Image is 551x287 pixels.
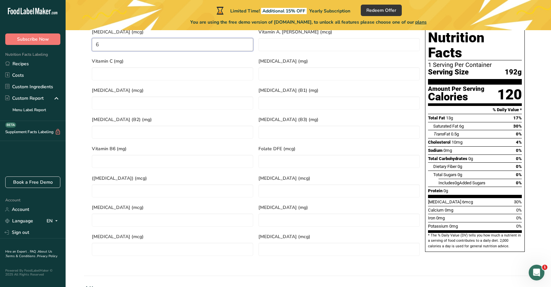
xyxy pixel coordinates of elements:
[428,233,522,249] section: * The % Daily Value (DV) tells you how much a nutrient in a serving of food contributes to a dail...
[428,199,461,204] span: [MEDICAL_DATA]
[309,8,350,14] span: Yearly Subscription
[5,176,60,188] a: Book a Free Demo
[428,148,442,153] span: Sodium
[415,19,427,25] span: plans
[451,132,459,136] span: 0.5g
[428,106,522,114] section: % Daily Value *
[92,116,253,123] span: [MEDICAL_DATA] (B2) (mg)
[443,188,448,193] span: 0g
[433,132,444,136] i: Trans
[428,156,467,161] span: Total Carbohydrates
[542,265,547,270] span: 1
[428,92,484,102] div: Calories
[459,124,464,129] span: 6g
[458,164,462,169] span: 0g
[92,29,253,35] span: [MEDICAL_DATA] (mcg)
[433,172,457,177] span: Total Sugars
[215,7,350,14] div: Limited Time!
[433,124,458,129] span: Saturated Fat
[428,224,448,229] span: Potassium
[92,233,253,240] span: [MEDICAL_DATA] (mcg)
[5,215,33,227] a: Language
[258,87,420,94] span: [MEDICAL_DATA] (B1) (mg)
[5,269,60,277] div: Powered By FoodLabelMaker © 2025 All Rights Reserved
[452,140,462,145] span: 10mg
[455,180,459,185] span: 0g
[458,172,462,177] span: 0g
[92,175,253,182] span: ([MEDICAL_DATA]) (mcg)
[428,208,444,213] span: Calcium
[258,233,420,240] span: [MEDICAL_DATA] (mcg)
[516,164,522,169] span: 0%
[92,87,253,94] span: [MEDICAL_DATA] (mcg)
[433,132,450,136] span: Fat
[516,140,522,145] span: 4%
[428,188,442,193] span: Protein
[258,29,420,35] span: Vitamin A, [PERSON_NAME] (mcg)
[516,224,522,229] span: 0%
[258,145,420,152] span: Folate DFE (mcg)
[462,199,473,204] span: 6mcg
[258,204,420,211] span: [MEDICAL_DATA] (mg)
[468,156,473,161] span: 0g
[258,58,420,65] span: [MEDICAL_DATA] (mg)
[261,8,307,14] span: Additional 15% OFF
[514,199,522,204] span: 30%
[428,140,451,145] span: Cholesterol
[449,224,458,229] span: 0mg
[92,58,253,65] span: Vitamin C (mg)
[428,115,445,120] span: Total Fat
[516,215,522,220] span: 0%
[529,265,544,280] iframe: Intercom live chat
[361,5,402,16] button: Redeem Offer
[92,145,253,152] span: Vitamin B6 (mg)
[190,19,427,26] span: You are using the free demo version of [DOMAIN_NAME], to unlock all features please choose one of...
[37,254,57,258] a: Privacy Policy
[92,204,253,211] span: [MEDICAL_DATA] (mcg)
[433,164,457,169] span: Dietary Fiber
[5,249,29,254] a: Hire an Expert .
[5,122,16,128] div: BETA
[428,215,435,220] span: Iron
[513,115,522,120] span: 17%
[443,148,452,153] span: 0mg
[17,36,49,43] span: Subscribe Now
[516,132,522,136] span: 0%
[439,180,485,185] span: Includes Added Sugars
[446,115,453,120] span: 13g
[428,30,522,60] h1: Nutrition Facts
[428,62,522,68] div: 1 Serving Per Container
[516,156,522,161] span: 0%
[428,68,469,76] span: Serving Size
[497,86,522,103] div: 120
[505,68,522,76] span: 192g
[516,172,522,177] span: 0%
[436,215,445,220] span: 0mg
[516,148,522,153] span: 0%
[366,7,396,14] span: Redeem Offer
[30,249,38,254] a: FAQ .
[516,180,522,185] span: 0%
[258,175,420,182] span: [MEDICAL_DATA] (mcg)
[5,249,52,258] a: About Us .
[6,254,37,258] a: Terms & Conditions .
[445,208,453,213] span: 0mg
[5,33,60,45] button: Subscribe Now
[428,86,484,92] div: Amount Per Serving
[516,208,522,213] span: 0%
[5,95,44,102] div: Custom Report
[513,124,522,129] span: 30%
[258,116,420,123] span: [MEDICAL_DATA] (B3) (mg)
[47,217,60,225] div: EN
